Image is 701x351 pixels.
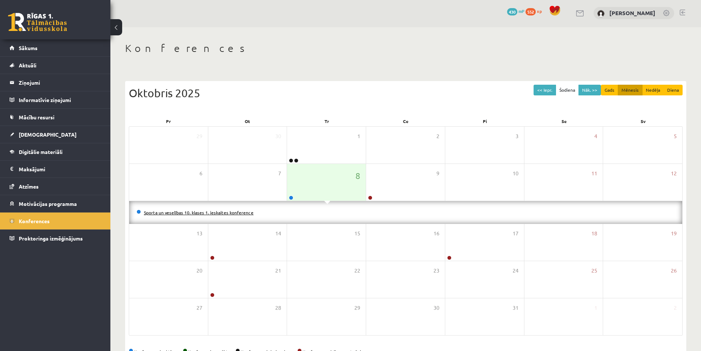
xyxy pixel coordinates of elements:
span: 2 [674,304,677,312]
div: Tr [287,116,366,126]
h1: Konferences [125,42,686,55]
button: Šodiena [556,85,579,95]
span: Mācību resursi [19,114,54,120]
a: [DEMOGRAPHIC_DATA] [10,126,101,143]
span: 11 [591,169,597,178]
span: 15 [354,229,360,238]
span: 14 [275,229,281,238]
span: Sākums [19,45,38,51]
span: 21 [275,267,281,275]
span: 27 [197,304,202,312]
span: 430 [507,8,517,15]
a: Sporta un veselības 10. klases 1. ieskaites konference [144,210,254,215]
span: 24 [513,267,518,275]
span: 12 [671,169,677,178]
span: 22 [354,267,360,275]
a: 430 mP [507,8,524,14]
span: 19 [671,229,677,238]
button: Nedēļa [642,85,664,95]
button: << Iepr. [534,85,556,95]
span: 17 [513,229,518,238]
span: xp [537,8,542,14]
div: Oktobris 2025 [129,85,683,101]
span: 28 [275,304,281,312]
span: 31 [513,304,518,312]
div: Se [524,116,603,126]
span: 1 [357,132,360,140]
span: 23 [433,267,439,275]
span: 25 [591,267,597,275]
span: 6 [199,169,202,178]
span: 9 [436,169,439,178]
button: Diena [663,85,683,95]
button: Mēnesis [618,85,642,95]
div: Sv [603,116,683,126]
span: 13 [197,229,202,238]
button: Gads [601,85,618,95]
div: Pi [445,116,524,126]
span: 2 [436,132,439,140]
span: 20 [197,267,202,275]
img: Artūrs Keinovskis [597,10,605,17]
a: 552 xp [525,8,545,14]
legend: Informatīvie ziņojumi [19,91,101,108]
span: 3 [516,132,518,140]
legend: Ziņojumi [19,74,101,91]
a: Konferences [10,213,101,229]
a: Informatīvie ziņojumi [10,91,101,108]
button: Nāk. >> [578,85,601,95]
span: Proktoringa izmēģinājums [19,235,83,242]
a: Maksājumi [10,161,101,178]
span: Motivācijas programma [19,200,77,207]
span: [DEMOGRAPHIC_DATA] [19,131,77,138]
a: [PERSON_NAME] [609,9,655,17]
span: 552 [525,8,536,15]
span: 29 [354,304,360,312]
span: mP [518,8,524,14]
span: 16 [433,229,439,238]
a: Sākums [10,39,101,56]
a: Aktuāli [10,57,101,74]
span: Konferences [19,218,50,224]
a: Atzīmes [10,178,101,195]
legend: Maksājumi [19,161,101,178]
a: Ziņojumi [10,74,101,91]
a: Digitālie materiāli [10,143,101,160]
span: 7 [278,169,281,178]
span: 30 [275,132,281,140]
span: 1 [594,304,597,312]
div: Pr [129,116,208,126]
span: 5 [674,132,677,140]
span: 8 [355,169,360,182]
div: Ot [208,116,287,126]
span: 18 [591,229,597,238]
span: 30 [433,304,439,312]
a: Mācību resursi [10,109,101,126]
span: Aktuāli [19,62,36,69]
span: Digitālie materiāli [19,148,63,155]
a: Proktoringa izmēģinājums [10,230,101,247]
div: Ce [366,116,445,126]
span: 26 [671,267,677,275]
span: 29 [197,132,202,140]
span: 10 [513,169,518,178]
span: 4 [594,132,597,140]
a: Rīgas 1. Tālmācības vidusskola [8,13,67,31]
span: Atzīmes [19,183,39,190]
a: Motivācijas programma [10,195,101,212]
